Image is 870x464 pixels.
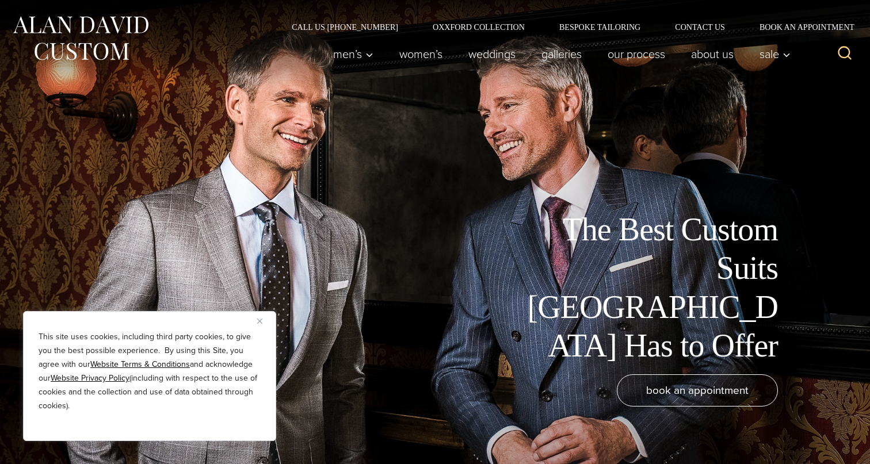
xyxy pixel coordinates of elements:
[646,382,749,398] span: book an appointment
[387,43,456,66] a: Women’s
[519,210,778,365] h1: The Best Custom Suits [GEOGRAPHIC_DATA] Has to Offer
[831,40,858,68] button: View Search Form
[415,23,542,31] a: Oxxford Collection
[51,372,129,384] a: Website Privacy Policy
[257,314,271,328] button: Close
[617,374,778,407] a: book an appointment
[760,48,791,60] span: Sale
[678,43,747,66] a: About Us
[456,43,529,66] a: weddings
[274,23,858,31] nav: Secondary Navigation
[257,319,262,324] img: Close
[320,43,797,66] nav: Primary Navigation
[542,23,658,31] a: Bespoke Tailoring
[742,23,858,31] a: Book an Appointment
[595,43,678,66] a: Our Process
[12,13,150,64] img: Alan David Custom
[658,23,742,31] a: Contact Us
[90,358,190,370] a: Website Terms & Conditions
[274,23,415,31] a: Call Us [PHONE_NUMBER]
[333,48,373,60] span: Men’s
[39,330,261,413] p: This site uses cookies, including third party cookies, to give you the best possible experience. ...
[529,43,595,66] a: Galleries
